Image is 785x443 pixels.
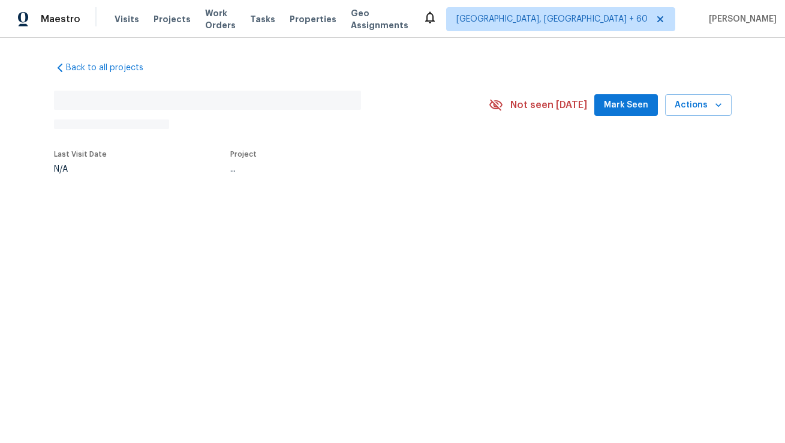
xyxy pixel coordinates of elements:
[54,165,107,173] div: N/A
[250,15,275,23] span: Tasks
[54,62,169,74] a: Back to all projects
[54,151,107,158] span: Last Visit Date
[230,165,461,173] div: ...
[704,13,777,25] span: [PERSON_NAME]
[510,99,587,111] span: Not seen [DATE]
[351,7,408,31] span: Geo Assignments
[154,13,191,25] span: Projects
[115,13,139,25] span: Visits
[675,98,722,113] span: Actions
[456,13,648,25] span: [GEOGRAPHIC_DATA], [GEOGRAPHIC_DATA] + 60
[290,13,336,25] span: Properties
[594,94,658,116] button: Mark Seen
[205,7,236,31] span: Work Orders
[41,13,80,25] span: Maestro
[665,94,732,116] button: Actions
[230,151,257,158] span: Project
[604,98,648,113] span: Mark Seen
